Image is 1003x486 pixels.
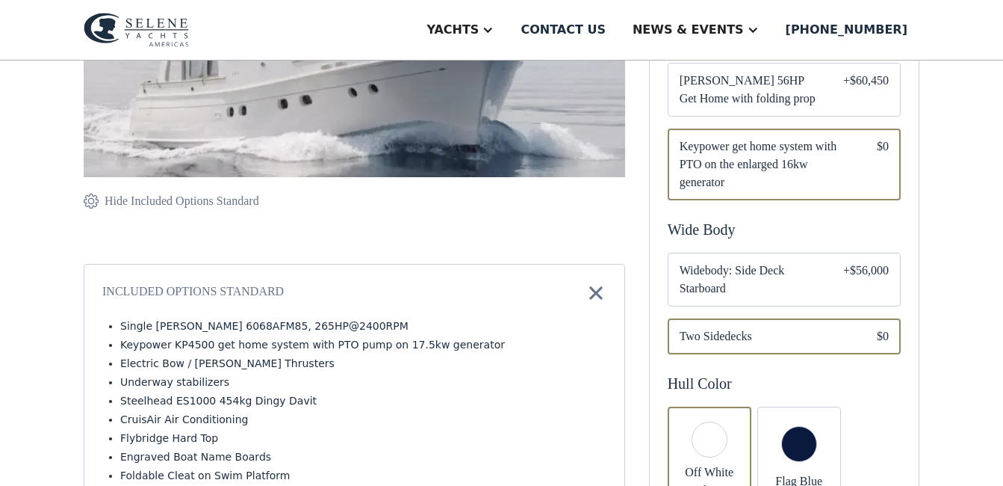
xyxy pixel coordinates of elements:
img: icon [84,192,99,210]
div: Hide Included Options Standard [105,192,259,210]
div: +$56,000 [843,262,889,298]
li: Electric Bow / [PERSON_NAME] Thrusters [120,356,606,372]
div: Contact us [521,21,606,39]
img: logo [84,13,189,47]
div: Yachts [426,21,479,39]
li: Flybridge Hard Top [120,431,606,446]
li: Single [PERSON_NAME] 6068AFM85, 265HP@2400RPM [120,319,606,334]
div: [PHONE_NUMBER] [786,21,907,39]
li: Engraved Boat Name Boards [120,449,606,465]
li: Underway stabilizers [120,375,606,390]
span: Keypower get home system with PTO on the enlarged 16kw generator [680,138,853,191]
li: Foldable Cleat on Swim Platform [120,468,606,484]
li: CruisAir Air Conditioning [120,412,606,428]
span: Widebody: Side Deck Starboard [680,262,819,298]
a: Hide Included Options Standard [84,192,259,210]
div: +$60,450 [843,72,889,108]
li: Steelhead ES1000 454kg Dingy Davit [120,393,606,409]
img: icon [586,283,606,304]
div: News & EVENTS [633,21,744,39]
div: $0 [877,327,889,345]
span: Two Sidedecks [680,327,853,345]
div: Hull Color [668,372,901,395]
li: Keypower KP4500 get home system with PTO pump on 17.5kw generator [120,337,606,353]
div: $0 [877,138,889,191]
div: Wide Body [668,218,901,241]
span: [PERSON_NAME] 56HP Get Home with folding prop [680,72,819,108]
div: Included Options Standard [102,283,284,304]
